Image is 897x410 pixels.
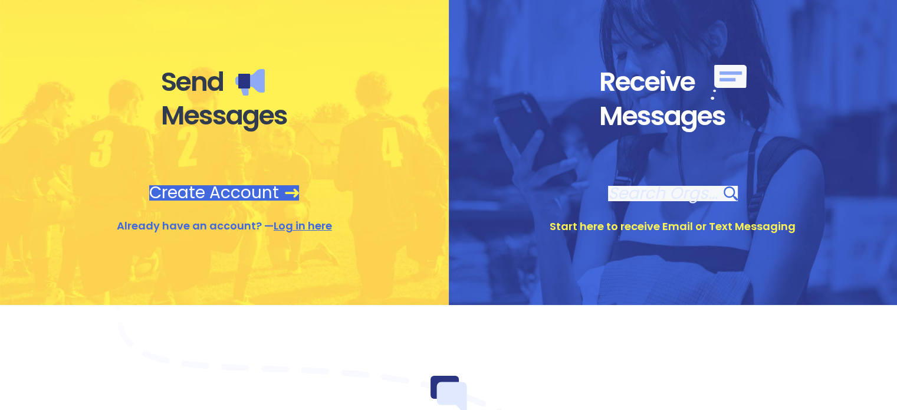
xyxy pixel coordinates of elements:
div: Messages [599,100,747,133]
a: Search Orgs… [608,186,738,201]
div: Receive [599,65,747,100]
img: Send messages [235,69,265,96]
div: Messages [161,99,287,132]
div: Already have an account? — [117,218,332,234]
a: Log in here [274,218,332,233]
div: Send [161,65,287,99]
div: Start here to receive Email or Text Messaging [550,219,796,234]
img: Receive messages [711,65,747,100]
a: Create Account [149,185,299,201]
